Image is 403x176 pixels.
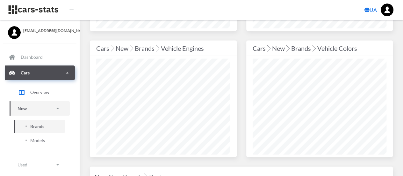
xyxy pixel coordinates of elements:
[10,157,70,172] a: Used
[21,69,30,77] p: Cars
[30,123,44,130] span: Brands
[18,104,27,112] p: New
[5,65,75,80] a: Cars
[10,101,70,116] a: New
[8,5,59,15] img: navbar brand
[30,89,49,96] span: Overview
[253,43,387,53] div: Cars New Brands Vehicle Colors
[362,4,379,16] a: UA
[30,137,45,144] span: Models
[14,120,65,133] a: Brands
[14,134,65,147] a: Models
[18,161,27,169] p: Used
[96,43,230,53] div: Cars New Brands Vehicle Engines
[21,53,43,61] p: Dashboard
[5,50,75,65] a: Dashboard
[381,4,393,16] img: ...
[8,26,72,34] a: [EMAIL_ADDRESS][DOMAIN_NAME]
[23,28,72,34] span: [EMAIL_ADDRESS][DOMAIN_NAME]
[10,84,70,100] a: Overview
